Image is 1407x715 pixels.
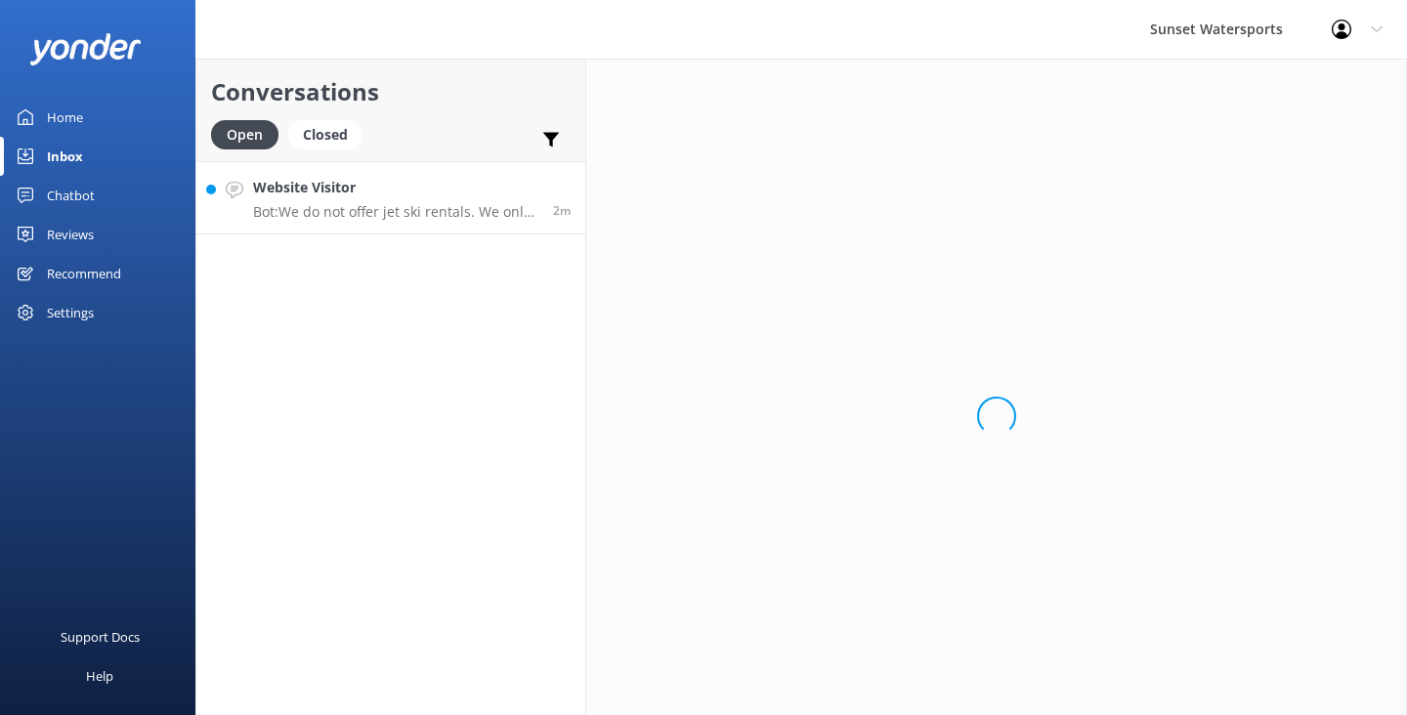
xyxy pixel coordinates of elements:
h2: Conversations [211,73,571,110]
div: Recommend [47,254,121,293]
a: Open [211,123,288,145]
a: Closed [288,123,372,145]
div: Settings [47,293,94,332]
div: Home [47,98,83,137]
span: Aug 21 2025 07:31pm (UTC -05:00) America/Cancun [553,202,571,219]
div: Closed [288,120,362,149]
p: Bot: We do not offer jet ski rentals. We only provide guided jet ski tours in [GEOGRAPHIC_DATA]. ... [253,203,538,221]
a: Website VisitorBot:We do not offer jet ski rentals. We only provide guided jet ski tours in [GEOG... [196,161,585,234]
div: Help [86,656,113,695]
h4: Website Visitor [253,177,538,198]
div: Chatbot [47,176,95,215]
div: Open [211,120,278,149]
div: Support Docs [61,617,140,656]
div: Inbox [47,137,83,176]
img: yonder-white-logo.png [29,33,142,65]
div: Reviews [47,215,94,254]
